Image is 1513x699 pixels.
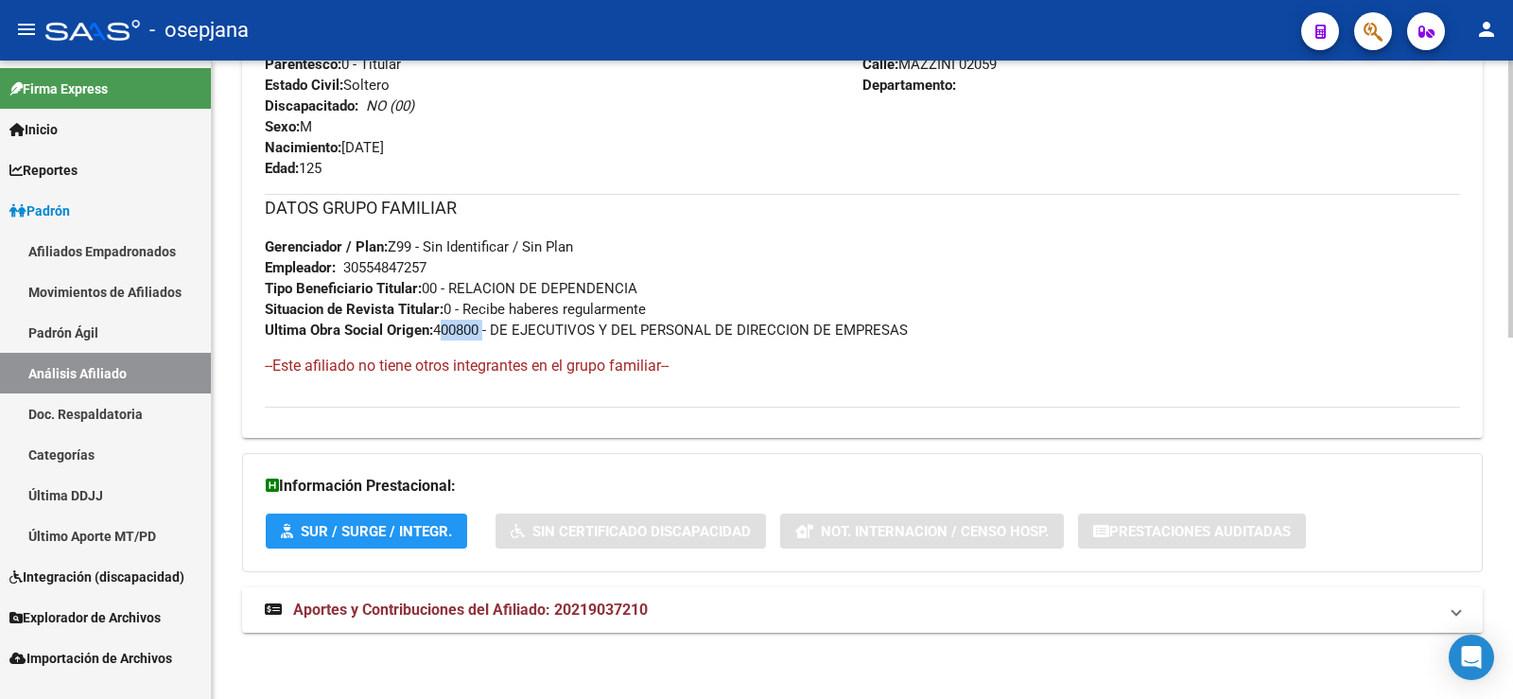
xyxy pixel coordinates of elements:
strong: Estado Civil: [265,77,343,94]
strong: Nacimiento: [265,139,341,156]
span: Aportes y Contribuciones del Afiliado: 20219037210 [293,601,648,619]
span: Prestaciones Auditadas [1109,523,1291,540]
span: Reportes [9,160,78,181]
h3: Información Prestacional: [266,473,1459,499]
strong: Sexo: [265,118,300,135]
span: 0 - Titular [265,56,401,73]
strong: Departamento: [862,77,956,94]
strong: Tipo Beneficiario Titular: [265,280,422,297]
h4: --Este afiliado no tiene otros integrantes en el grupo familiar-- [265,356,1460,376]
span: M [265,118,312,135]
span: Padrón [9,201,70,221]
span: Firma Express [9,79,108,99]
div: Open Intercom Messenger [1449,635,1494,680]
strong: Empleador: [265,259,336,276]
span: Importación de Archivos [9,648,172,669]
mat-icon: menu [15,18,38,41]
strong: Gerenciador / Plan: [265,238,388,255]
span: MAZZINI 02059 [862,56,997,73]
span: 125 [265,160,322,177]
strong: Ultima Obra Social Origen: [265,322,433,339]
span: Soltero [265,77,390,94]
span: Explorador de Archivos [9,607,161,628]
span: - osepjana [149,9,249,51]
strong: Discapacitado: [265,97,358,114]
strong: Calle: [862,56,898,73]
strong: Parentesco: [265,56,341,73]
i: NO (00) [366,97,414,114]
button: Prestaciones Auditadas [1078,514,1306,549]
span: Inicio [9,119,58,140]
strong: Situacion de Revista Titular: [265,301,443,318]
strong: Edad: [265,160,299,177]
span: Not. Internacion / Censo Hosp. [821,523,1049,540]
span: 0 - Recibe haberes regularmente [265,301,646,318]
span: Integración (discapacidad) [9,567,184,587]
button: SUR / SURGE / INTEGR. [266,514,467,549]
span: 00 - RELACION DE DEPENDENCIA [265,280,637,297]
span: Sin Certificado Discapacidad [532,523,751,540]
mat-expansion-panel-header: Aportes y Contribuciones del Afiliado: 20219037210 [242,587,1483,633]
span: 400800 - DE EJECUTIVOS Y DEL PERSONAL DE DIRECCION DE EMPRESAS [265,322,908,339]
div: 30554847257 [343,257,426,278]
h3: DATOS GRUPO FAMILIAR [265,195,1460,221]
span: Z99 - Sin Identificar / Sin Plan [265,238,573,255]
button: Sin Certificado Discapacidad [496,514,766,549]
span: [DATE] [265,139,384,156]
mat-icon: person [1475,18,1498,41]
button: Not. Internacion / Censo Hosp. [780,514,1064,549]
span: SUR / SURGE / INTEGR. [301,523,452,540]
